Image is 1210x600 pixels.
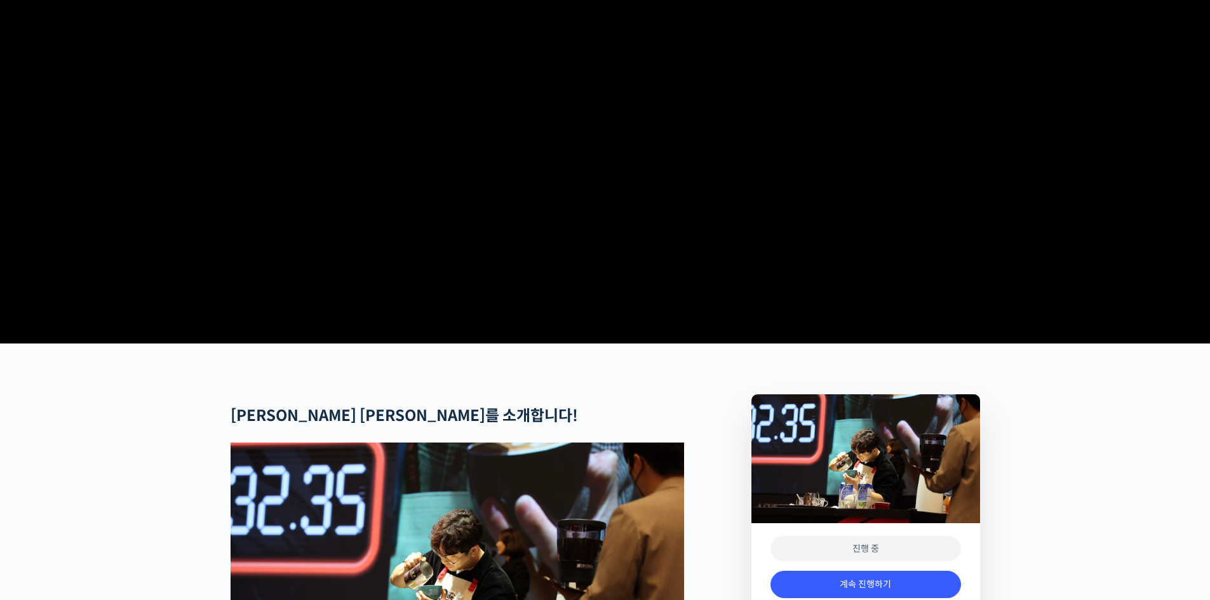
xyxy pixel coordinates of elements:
[231,407,684,425] h2: [PERSON_NAME] [PERSON_NAME]를 소개합니다!
[770,571,961,598] a: 계속 진행하기
[164,403,244,434] a: 설정
[40,422,48,432] span: 홈
[116,422,131,432] span: 대화
[4,403,84,434] a: 홈
[770,536,961,562] div: 진행 중
[84,403,164,434] a: 대화
[196,422,212,432] span: 설정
